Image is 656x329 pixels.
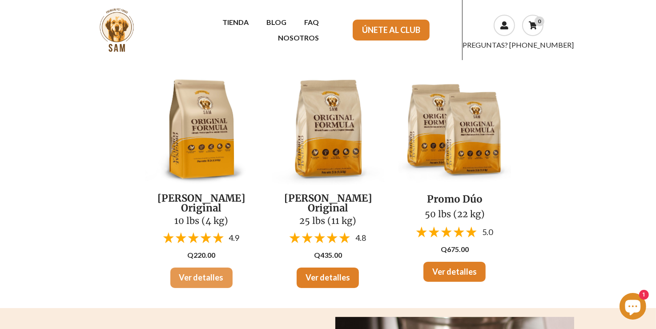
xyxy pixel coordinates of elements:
[170,268,233,288] a: Ver detalles
[297,268,359,288] a: Ver detalles
[398,244,511,255] p: Q675.00
[617,293,649,322] inbox-online-store-chat: Chat de la tienda online Shopify
[272,193,384,213] h2: [PERSON_NAME] Original
[145,250,258,260] p: Q220.00
[423,262,486,282] a: Ver detalles
[295,14,328,30] a: FAQ
[398,209,511,219] h2: 50 lbs (22 kg)
[94,7,140,53] img: sam.png
[258,14,295,30] a: BLOG
[213,14,258,30] a: TIENDA
[398,193,511,205] h2: Promo Dúo
[145,216,258,225] h2: 10 lbs (4 kg)
[398,73,511,186] img: mockupfinalss.jpeg
[163,232,240,243] a: 4.9
[535,16,544,26] div: 0
[355,233,366,243] span: 4.8
[272,216,384,225] h2: 25 lbs (11 kg)
[145,193,258,213] h2: [PERSON_NAME] Original
[229,233,240,243] span: 4.9
[353,20,430,41] a: ÚNETE AL CLUB
[272,73,384,186] img: mockupfinales-01.jpeg
[145,73,258,186] img: mockupfinales-02.jpeg
[269,30,328,45] a: NOSOTROS
[290,232,366,243] a: 4.8
[522,15,543,36] a: 0
[463,41,574,49] a: PREGUNTAS? [PHONE_NUMBER]
[272,250,384,260] p: Q435.00
[482,227,493,237] span: 5.0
